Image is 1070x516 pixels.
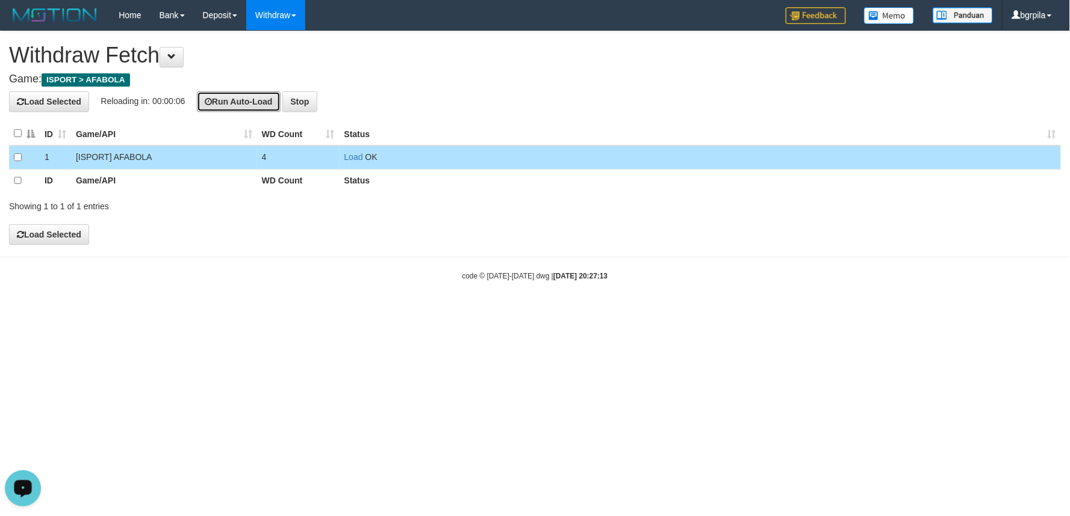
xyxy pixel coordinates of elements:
[101,96,185,105] span: Reloading in: 00:00:06
[9,73,1061,85] h4: Game:
[9,91,89,112] button: Load Selected
[344,152,363,162] a: Load
[9,43,1061,67] h1: Withdraw Fetch
[9,6,101,24] img: MOTION_logo.png
[5,5,41,41] button: Open LiveChat chat widget
[40,169,71,192] th: ID
[365,152,378,162] span: OK
[340,169,1061,192] th: Status
[340,122,1061,146] th: Status: activate to sort column ascending
[933,7,993,23] img: panduan.png
[42,73,130,87] span: ISPORT > AFABOLA
[864,7,915,24] img: Button%20Memo.svg
[257,122,340,146] th: WD Count: activate to sort column ascending
[9,224,89,245] button: Load Selected
[9,195,437,212] div: Showing 1 to 1 of 1 entries
[71,169,257,192] th: Game/API
[262,152,267,162] span: 4
[553,272,608,280] strong: [DATE] 20:27:13
[257,169,340,192] th: WD Count
[197,91,281,112] button: Run Auto-Load
[40,146,71,169] td: 1
[40,122,71,146] th: ID: activate to sort column ascending
[786,7,846,24] img: Feedback.jpg
[71,122,257,146] th: Game/API: activate to sort column ascending
[462,272,608,280] small: code © [DATE]-[DATE] dwg |
[282,91,317,112] button: Stop
[71,146,257,169] td: [ISPORT] AFABOLA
